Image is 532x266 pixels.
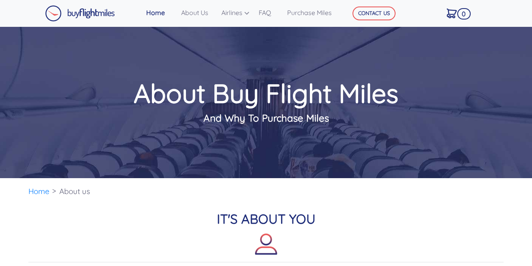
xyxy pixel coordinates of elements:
[45,3,115,24] a: Buy Flight Miles Logo
[443,4,468,22] a: 0
[457,8,471,20] span: 0
[45,5,115,22] img: Buy Flight Miles Logo
[447,9,457,18] img: Cart
[28,211,504,262] h2: IT'S ABOUT YOU
[28,186,50,196] a: Home
[353,7,396,20] button: CONTACT US
[255,4,284,21] a: FAQ
[178,4,218,21] a: About Us
[55,178,94,205] li: About us
[218,4,255,21] a: Airlines
[143,4,178,21] a: Home
[284,4,340,21] a: Purchase Miles
[255,233,277,255] img: about-icon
